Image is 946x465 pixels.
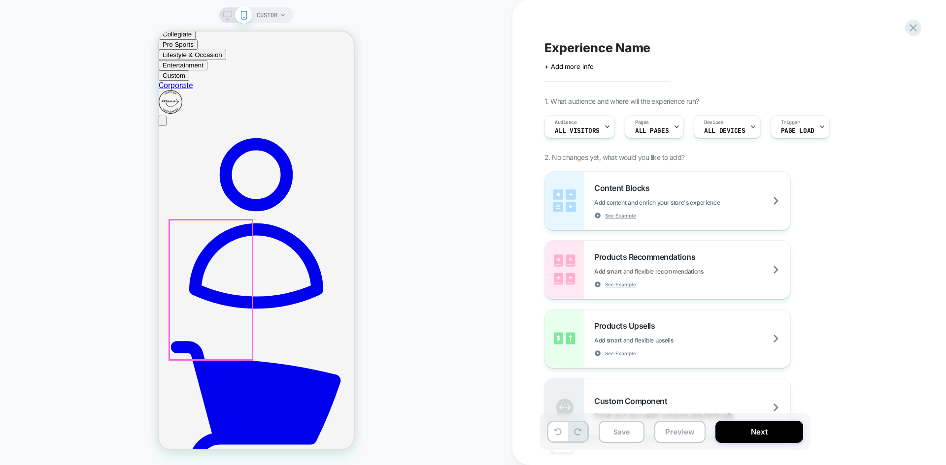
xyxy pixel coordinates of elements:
span: Page Load [781,127,814,134]
span: Content Blocks [594,183,654,193]
span: Products Recommendations [594,252,700,262]
span: See Example [605,281,636,288]
span: Devices [704,119,723,126]
span: Add smart and flexible upsells [594,337,722,344]
span: ALL DEVICES [704,127,745,134]
span: Custom Component [594,396,672,406]
span: See Example [605,350,636,357]
button: Next [715,421,803,443]
span: Add smart and flexible recommendations [594,268,753,275]
span: Pages [635,119,649,126]
span: Create your own custom componet using html/css/js [594,412,782,419]
span: Experience Name [544,40,650,55]
span: Trigger [781,119,800,126]
span: Audience [555,119,577,126]
span: + Add more info [544,62,594,70]
span: All Visitors [555,127,600,134]
span: 2. No changes yet, what would you like to add? [544,153,684,161]
span: Products Upsells [594,321,660,331]
button: Save [599,421,644,443]
span: CUSTOM [257,7,277,23]
span: See Example [605,212,636,219]
span: ALL PAGES [635,127,669,134]
button: Preview [654,421,706,443]
span: 1. What audience and where will the experience run? [544,97,699,105]
span: Add content and enrich your store's experience [594,199,769,206]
